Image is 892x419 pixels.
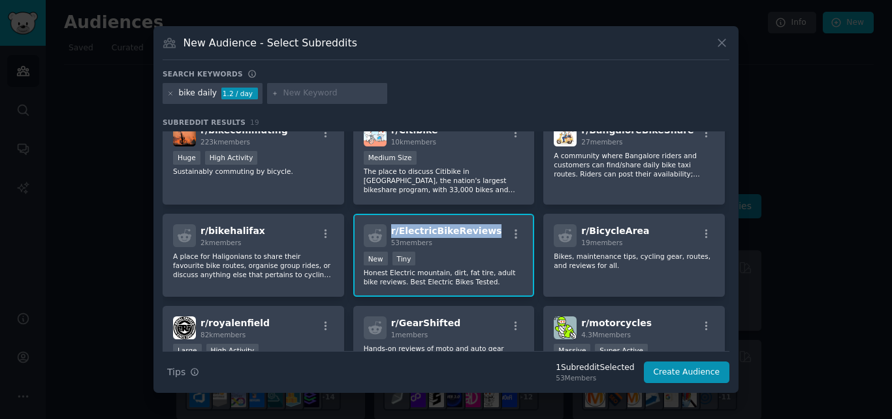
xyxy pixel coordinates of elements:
[554,252,714,270] p: Bikes, maintenance tips, cycling gear, routes, and reviews for all.
[391,125,438,135] span: r/ Citibike
[283,88,383,99] input: New Keyword
[581,318,652,328] span: r/ motorcycles
[200,239,242,246] span: 2k members
[391,226,502,236] span: r/ ElectricBikeReviews
[581,138,622,146] span: 27 members
[173,344,202,358] div: Large
[554,124,577,146] img: BangaloreBikeShare
[391,138,436,146] span: 10k members
[200,125,288,135] span: r/ bikecommuting
[554,151,714,178] p: A community where Bangalore riders and customers can find/share daily bike taxi routes. Riders ca...
[391,239,432,246] span: 53 members
[163,69,243,78] h3: Search keywords
[200,226,265,236] span: r/ bikehalifax
[163,361,204,384] button: Tips
[200,331,246,339] span: 82k members
[581,125,693,135] span: r/ BangaloreBikeShare
[167,365,185,379] span: Tips
[173,167,334,176] p: Sustainably commuting by bicycle.
[205,151,258,165] div: High Activity
[364,344,524,362] p: Hands-on reviews of moto and auto gear that’s actually been used.
[391,318,461,328] span: r/ GearShifted
[173,124,196,146] img: bikecommuting
[206,344,259,358] div: High Activity
[183,36,357,50] h3: New Audience - Select Subreddits
[644,361,730,384] button: Create Audience
[221,88,258,99] div: 1.2 / day
[364,124,387,146] img: Citibike
[391,331,428,339] span: 1 members
[581,331,631,339] span: 4.3M members
[392,252,416,265] div: Tiny
[173,252,334,279] p: A place for Haligonians to share their favourite bike routes, organise group rides, or discuss an...
[556,373,634,382] div: 53 Members
[556,362,634,374] div: 1 Subreddit Selected
[173,316,196,339] img: royalenfield
[200,138,250,146] span: 223k members
[163,118,246,127] span: Subreddit Results
[595,344,648,358] div: Super Active
[364,252,388,265] div: New
[179,88,217,99] div: bike daily
[364,167,524,194] p: The place to discuss Citibike in [GEOGRAPHIC_DATA], the nation's largest bikeshare program, with ...
[364,268,524,286] p: Honest Electric mountain, dirt, fat tire, adult bike reviews. Best Electric Bikes Tested.
[554,316,577,339] img: motorcycles
[581,226,649,236] span: r/ BicycleArea
[200,318,270,328] span: r/ royalenfield
[581,239,622,246] span: 19 members
[250,118,259,126] span: 19
[364,151,417,165] div: Medium Size
[554,344,590,358] div: Massive
[173,151,200,165] div: Huge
